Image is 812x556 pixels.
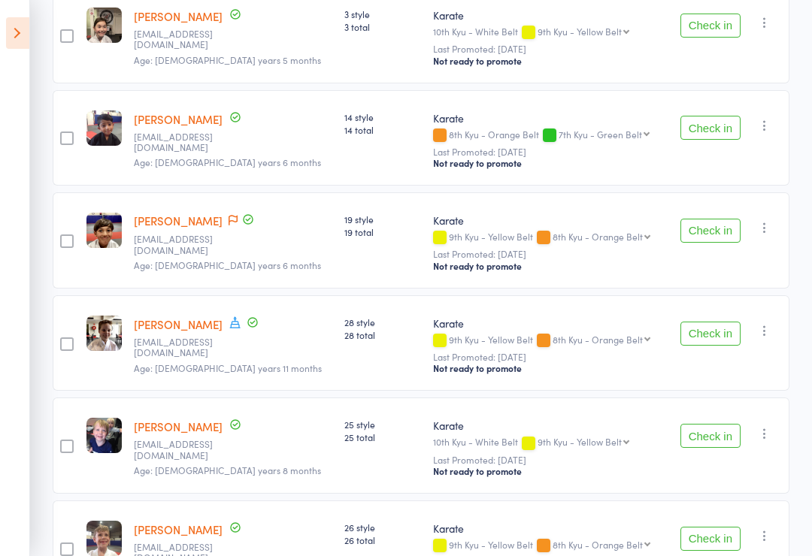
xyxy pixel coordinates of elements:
[86,110,122,146] img: image1644382961.png
[134,419,223,434] a: [PERSON_NAME]
[559,129,642,139] div: 7th Kyu - Green Belt
[134,316,223,332] a: [PERSON_NAME]
[433,362,662,374] div: Not ready to promote
[344,418,421,431] span: 25 style
[344,20,421,33] span: 3 total
[344,533,421,546] span: 26 total
[433,129,662,142] div: 8th Kyu - Orange Belt
[344,110,421,123] span: 14 style
[680,322,741,346] button: Check in
[344,8,421,20] span: 3 style
[433,231,662,244] div: 9th Kyu - Yellow Belt
[433,539,662,552] div: 9th Kyu - Yellow Belt
[134,234,232,255] small: esinclairwadham@kidsoutwest.org
[433,213,662,228] div: Karate
[680,14,741,38] button: Check in
[344,328,421,341] span: 28 total
[86,213,122,248] img: image1731390072.png
[344,213,421,225] span: 19 style
[344,521,421,533] span: 26 style
[553,539,643,549] div: 8th Kyu - Orange Belt
[134,131,232,153] small: chintcha2@gmail.com
[134,213,223,228] a: [PERSON_NAME]
[433,157,662,169] div: Not ready to promote
[134,111,223,127] a: [PERSON_NAME]
[433,249,662,259] small: Last Promoted: [DATE]
[134,361,322,374] span: Age: [DEMOGRAPHIC_DATA] years 11 months
[680,424,741,448] button: Check in
[433,316,662,331] div: Karate
[86,521,122,556] img: image1645505692.png
[433,465,662,477] div: Not ready to promote
[433,110,662,125] div: Karate
[553,334,643,344] div: 8th Kyu - Orange Belt
[538,26,622,36] div: 9th Kyu - Yellow Belt
[134,337,232,358] small: Crystalmasonjohnson@gmail.com
[134,464,321,476] span: Age: [DEMOGRAPHIC_DATA] years 8 months
[344,123,421,136] span: 14 total
[86,418,122,453] img: image1651554653.png
[344,431,421,443] span: 25 total
[134,258,321,271] span: Age: [DEMOGRAPHIC_DATA] years 6 months
[344,225,421,238] span: 19 total
[553,231,643,241] div: 8th Kyu - Orange Belt
[433,147,662,157] small: Last Promoted: [DATE]
[433,418,662,433] div: Karate
[134,439,232,461] small: alycewatt@hotmail.com
[86,316,122,351] img: image1706158506.png
[433,260,662,272] div: Not ready to promote
[538,437,622,446] div: 9th Kyu - Yellow Belt
[680,116,741,140] button: Check in
[433,521,662,536] div: Karate
[433,455,662,465] small: Last Promoted: [DATE]
[134,8,223,24] a: [PERSON_NAME]
[433,44,662,54] small: Last Promoted: [DATE]
[433,437,662,449] div: 10th Kyu - White Belt
[433,26,662,39] div: 10th Kyu - White Belt
[134,29,232,50] small: l.carney72@gmail.com
[680,219,741,243] button: Check in
[134,156,321,168] span: Age: [DEMOGRAPHIC_DATA] years 6 months
[344,316,421,328] span: 28 style
[134,521,223,537] a: [PERSON_NAME]
[433,55,662,67] div: Not ready to promote
[86,8,122,43] img: image1753165484.png
[433,8,662,23] div: Karate
[134,53,321,66] span: Age: [DEMOGRAPHIC_DATA] years 5 months
[433,334,662,347] div: 9th Kyu - Yellow Belt
[680,527,741,551] button: Check in
[433,352,662,362] small: Last Promoted: [DATE]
